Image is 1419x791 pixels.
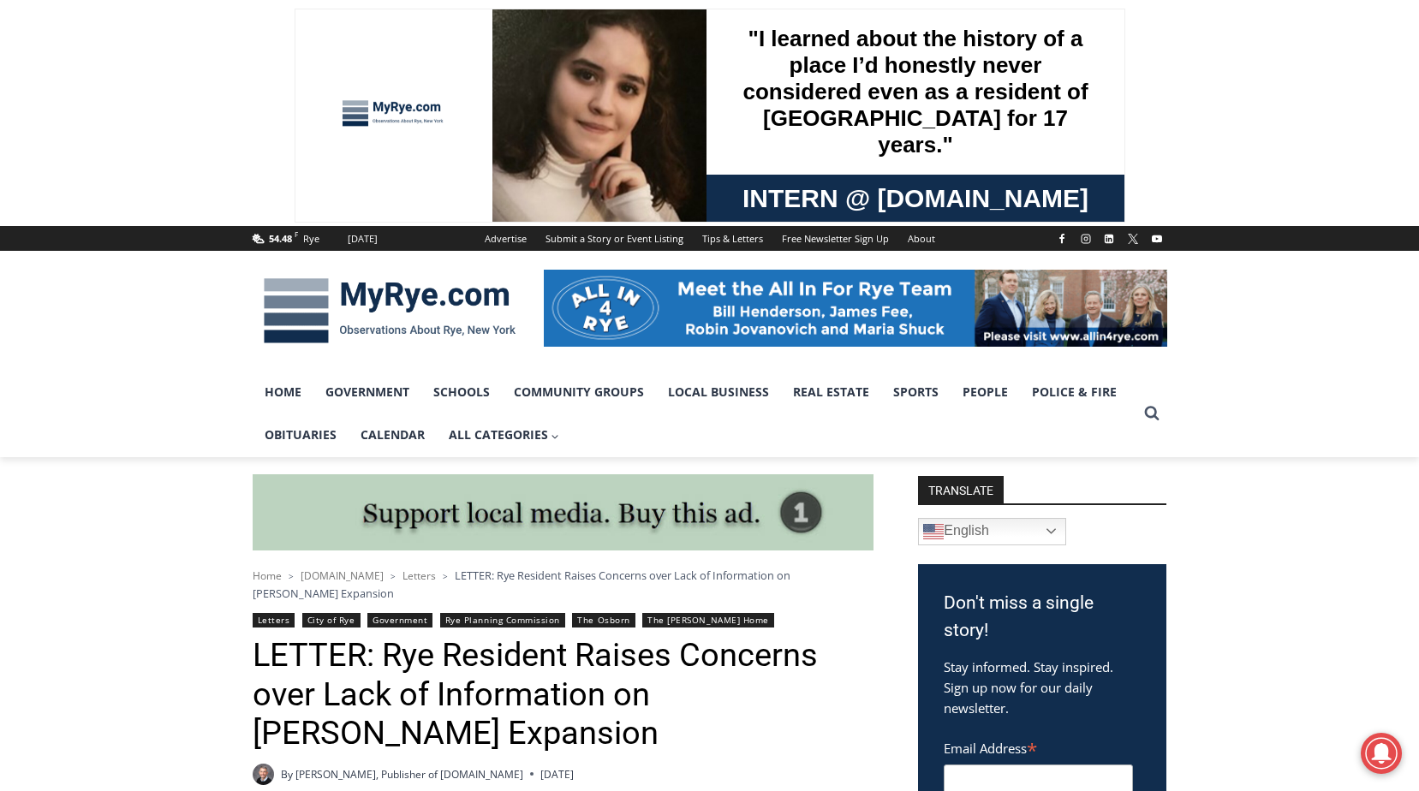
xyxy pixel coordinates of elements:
[349,413,437,456] a: Calendar
[918,518,1066,545] a: English
[253,568,790,600] span: LETTER: Rye Resident Raises Concerns over Lack of Information on [PERSON_NAME] Expansion
[440,613,565,627] a: Rye Planning Commission
[923,521,944,542] img: en
[176,107,243,205] div: "[PERSON_NAME]'s draw is the fine variety of pristine raw fish kept on hand"
[253,266,527,355] img: MyRye.com
[253,636,873,753] h1: LETTER: Rye Resident Raises Concerns over Lack of Information on [PERSON_NAME] Expansion
[1020,371,1129,413] a: Police & Fire
[544,270,1167,347] img: All in for Rye
[944,657,1141,718] p: Stay informed. Stay inspired. Sign up now for our daily newsletter.
[1052,229,1072,249] a: Facebook
[281,766,293,782] span: By
[348,231,378,247] div: [DATE]
[448,170,794,209] span: Intern @ [DOMAIN_NAME]
[391,570,396,582] span: >
[443,570,448,582] span: >
[269,232,292,245] span: 54.48
[295,767,523,782] a: [PERSON_NAME], Publisher of [DOMAIN_NAME]
[944,731,1133,762] label: Email Address
[475,226,536,251] a: Advertise
[301,568,384,583] a: [DOMAIN_NAME]
[656,371,781,413] a: Local Business
[437,413,572,456] button: Child menu of All Categories
[253,568,282,583] a: Home
[253,371,313,413] a: Home
[5,176,168,241] span: Open Tues. - Sun. [PHONE_NUMBER]
[781,371,881,413] a: Real Estate
[642,613,774,627] a: The [PERSON_NAME] Home
[881,371,951,413] a: Sports
[951,371,1020,413] a: People
[367,613,432,627] a: Government
[475,226,945,251] nav: Secondary Navigation
[772,226,898,251] a: Free Newsletter Sign Up
[253,567,873,602] nav: Breadcrumbs
[295,229,298,239] span: F
[253,764,274,785] a: Author image
[1076,229,1096,249] a: Instagram
[289,570,294,582] span: >
[1123,229,1143,249] a: X
[1,172,172,213] a: Open Tues. - Sun. [PHONE_NUMBER]
[402,568,436,583] a: Letters
[253,371,1136,457] nav: Primary Navigation
[432,1,809,166] div: "I learned about the history of a place I’d honestly never considered even as a resident of [GEOG...
[918,476,1004,503] strong: TRANSLATE
[693,226,772,251] a: Tips & Letters
[253,613,295,627] a: Letters
[253,474,873,551] img: support local media, buy this ad
[1147,229,1167,249] a: YouTube
[253,413,349,456] a: Obituaries
[536,226,693,251] a: Submit a Story or Event Listing
[302,613,361,627] a: City of Rye
[502,371,656,413] a: Community Groups
[313,371,421,413] a: Government
[944,590,1141,644] h3: Don't miss a single story!
[421,371,502,413] a: Schools
[303,231,319,247] div: Rye
[572,613,635,627] a: The Osborn
[540,766,574,782] time: [DATE]
[412,166,830,213] a: Intern @ [DOMAIN_NAME]
[1099,229,1119,249] a: Linkedin
[898,226,945,251] a: About
[1136,398,1167,429] button: View Search Form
